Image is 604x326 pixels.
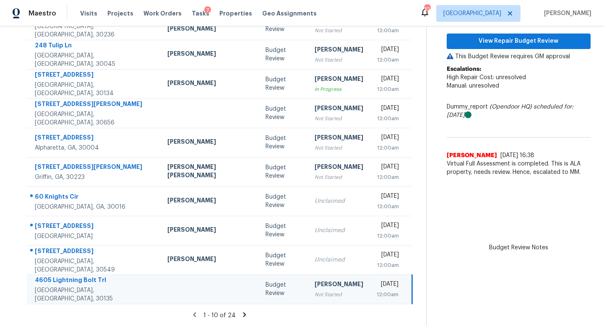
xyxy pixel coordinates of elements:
[35,100,154,110] div: [STREET_ADDRESS][PERSON_NAME]
[35,232,154,241] div: [GEOGRAPHIC_DATA]
[377,56,399,64] div: 12:00am
[377,144,399,152] div: 12:00am
[447,104,573,118] i: scheduled for: [DATE]
[500,153,534,158] span: [DATE] 16:38
[35,247,154,257] div: [STREET_ADDRESS]
[424,5,430,13] div: 104
[167,137,252,148] div: [PERSON_NAME]
[377,251,399,261] div: [DATE]
[167,225,252,236] div: [PERSON_NAME]
[315,26,363,35] div: Not Started
[315,45,363,56] div: [PERSON_NAME]
[377,133,399,144] div: [DATE]
[447,83,499,89] span: Manual: unresolved
[453,36,584,47] span: View Repair Budget Review
[35,257,154,274] div: [GEOGRAPHIC_DATA], [GEOGRAPHIC_DATA], 30549
[167,79,252,89] div: [PERSON_NAME]
[203,313,236,318] span: 1 - 10 of 24
[266,75,301,92] div: Budget Review
[377,261,399,269] div: 12:00am
[377,104,399,114] div: [DATE]
[35,192,154,203] div: 60 Knights Cir
[377,280,398,290] div: [DATE]
[315,85,363,93] div: In Progress
[266,251,301,268] div: Budget Review
[447,103,591,119] div: Dummy_report
[266,46,301,63] div: Budget Review
[447,151,497,160] span: [PERSON_NAME]
[315,197,363,205] div: Unclaimed
[262,9,317,18] span: Geo Assignments
[377,45,399,56] div: [DATE]
[315,104,363,114] div: [PERSON_NAME]
[266,105,301,122] div: Budget Review
[266,281,301,298] div: Budget Review
[377,173,399,181] div: 12:00am
[484,243,553,252] span: Budget Review Notes
[35,81,154,98] div: [GEOGRAPHIC_DATA], [GEOGRAPHIC_DATA], 30134
[35,163,154,173] div: [STREET_ADDRESS][PERSON_NAME]
[447,66,481,72] b: Escalations:
[377,26,399,35] div: 12:00am
[377,163,399,173] div: [DATE]
[315,173,363,181] div: Not Started
[315,56,363,64] div: Not Started
[443,9,501,18] span: [GEOGRAPHIC_DATA]
[377,85,399,93] div: 12:00am
[315,163,363,173] div: [PERSON_NAME]
[29,9,56,18] span: Maestro
[35,52,154,68] div: [GEOGRAPHIC_DATA], [GEOGRAPHIC_DATA], 30045
[35,70,154,81] div: [STREET_ADDRESS]
[35,276,154,286] div: 4605 Lightning Bolt Trl
[167,196,252,207] div: [PERSON_NAME]
[35,222,154,232] div: [STREET_ADDRESS]
[377,290,398,299] div: 12:00am
[167,163,252,181] div: [PERSON_NAME] [PERSON_NAME]
[266,163,301,180] div: Budget Review
[489,104,532,110] i: (Opendoor HQ)
[35,286,154,303] div: [GEOGRAPHIC_DATA], [GEOGRAPHIC_DATA], 30135
[447,75,526,80] span: High Repair Cost: unresolved
[80,9,97,18] span: Visits
[377,202,399,211] div: 12:00am
[447,160,591,176] span: Virtual Full Assessment is completed. This is ALA property, needs review. Hence, escalated to MM.
[35,144,154,152] div: Alpharetta, GA, 30004
[35,203,154,211] div: [GEOGRAPHIC_DATA], GA, 30016
[377,114,399,123] div: 12:00am
[167,49,252,60] div: [PERSON_NAME]
[377,221,399,232] div: [DATE]
[315,256,363,264] div: Unclaimed
[192,10,209,16] span: Tasks
[167,255,252,265] div: [PERSON_NAME]
[35,133,154,144] div: [STREET_ADDRESS]
[35,22,154,39] div: [GEOGRAPHIC_DATA], [GEOGRAPHIC_DATA], 30236
[143,9,182,18] span: Work Orders
[315,280,363,290] div: [PERSON_NAME]
[219,9,252,18] span: Properties
[107,9,133,18] span: Projects
[315,144,363,152] div: Not Started
[266,193,301,210] div: Budget Review
[35,110,154,127] div: [GEOGRAPHIC_DATA], [GEOGRAPHIC_DATA], 30656
[447,34,591,49] button: View Repair Budget Review
[377,75,399,85] div: [DATE]
[266,222,301,239] div: Budget Review
[377,232,399,240] div: 12:00am
[35,41,154,52] div: 248 Tulip Ln
[266,134,301,151] div: Budget Review
[315,290,363,299] div: Not Started
[315,133,363,144] div: [PERSON_NAME]
[541,9,591,18] span: [PERSON_NAME]
[204,6,211,15] div: 7
[315,75,363,85] div: [PERSON_NAME]
[377,192,399,202] div: [DATE]
[447,52,591,61] p: This Budget Review requires GM approval
[315,226,363,235] div: Unclaimed
[35,173,154,181] div: Griffin, GA, 30223
[315,114,363,123] div: Not Started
